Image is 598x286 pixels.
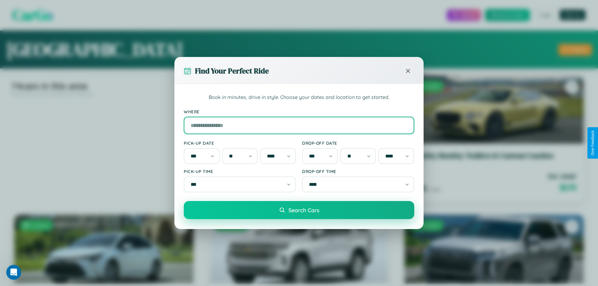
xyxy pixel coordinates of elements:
[302,169,414,174] label: Drop-off Time
[184,140,296,146] label: Pick-up Date
[184,109,414,114] label: Where
[184,201,414,219] button: Search Cars
[184,169,296,174] label: Pick-up Time
[184,93,414,101] p: Book in minutes, drive in style. Choose your dates and location to get started.
[288,207,319,213] span: Search Cars
[195,66,269,76] h3: Find Your Perfect Ride
[302,140,414,146] label: Drop-off Date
